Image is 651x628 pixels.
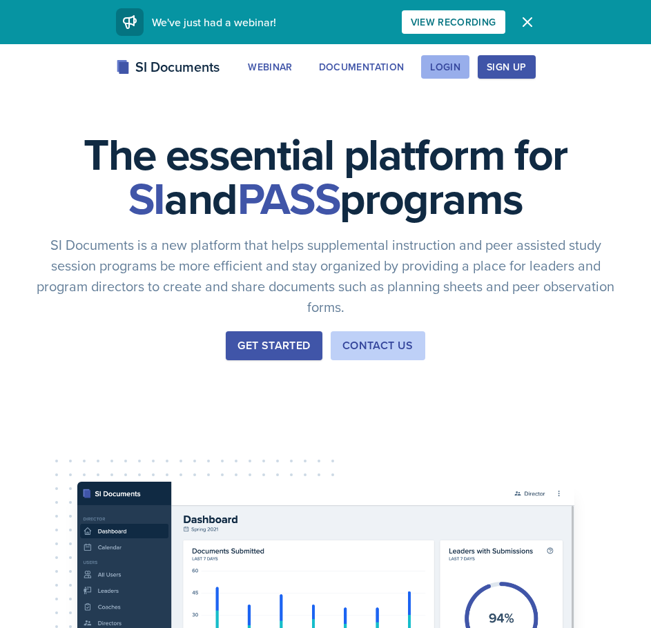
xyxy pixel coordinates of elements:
button: Documentation [310,55,414,79]
div: Sign Up [487,61,526,72]
button: Sign Up [478,55,535,79]
div: Login [430,61,460,72]
div: Get Started [237,337,310,354]
button: View Recording [402,10,505,34]
button: Get Started [226,331,322,360]
div: Contact Us [342,337,414,354]
div: View Recording [411,17,496,28]
div: Documentation [319,61,405,72]
div: SI Documents [116,57,220,77]
div: Webinar [248,61,292,72]
span: We've just had a webinar! [152,14,276,30]
button: Login [421,55,469,79]
button: Contact Us [331,331,425,360]
button: Webinar [239,55,301,79]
